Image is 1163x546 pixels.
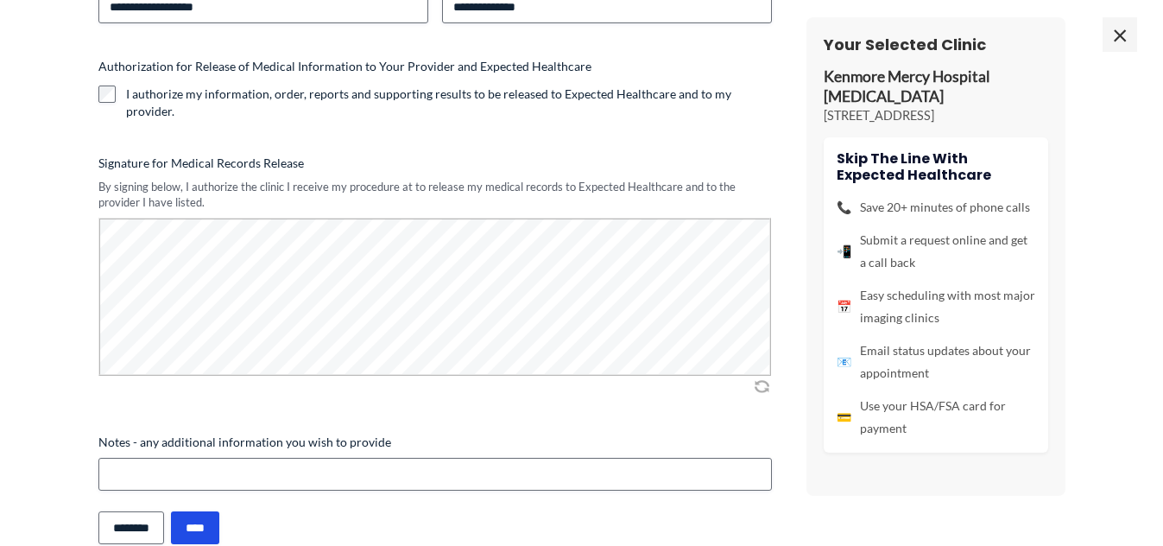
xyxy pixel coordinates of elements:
span: 📅 [837,295,851,318]
img: Clear Signature [751,378,772,395]
legend: Authorization for Release of Medical Information to Your Provider and Expected Healthcare [98,58,591,75]
label: Notes - any additional information you wish to provide [98,434,772,451]
span: 📞 [837,196,851,219]
span: 📧 [837,351,851,373]
li: Save 20+ minutes of phone calls [837,196,1035,219]
label: Signature for Medical Records Release [98,155,772,172]
li: Email status updates about your appointment [837,340,1035,384]
label: I authorize my information, order, reports and supporting results to be released to Expected Heal... [126,86,772,120]
h3: Your Selected Clinic [824,35,1048,54]
p: Kenmore Mercy Hospital [MEDICAL_DATA] [824,67,1048,107]
li: Use your HSA/FSA card for payment [837,395,1035,440]
p: [STREET_ADDRESS] [824,107,1048,124]
li: Submit a request online and get a call back [837,229,1035,274]
li: Easy scheduling with most major imaging clinics [837,284,1035,329]
span: × [1103,17,1137,52]
div: By signing below, I authorize the clinic I receive my procedure at to release my medical records ... [98,179,772,211]
h4: Skip the line with Expected Healthcare [837,150,1035,183]
span: 📲 [837,240,851,263]
span: 💳 [837,406,851,429]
